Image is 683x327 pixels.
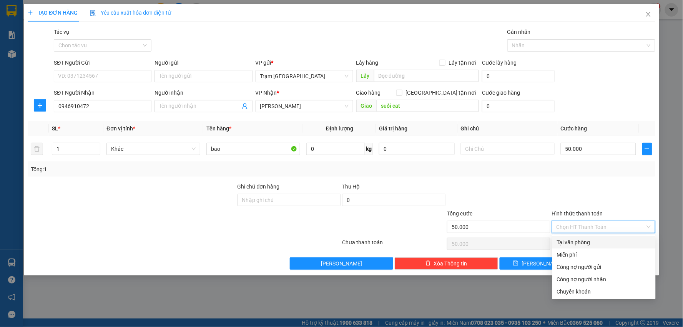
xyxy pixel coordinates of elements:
input: Dọc đường [377,100,479,112]
span: Giao hàng [356,90,381,96]
input: Ghi chú đơn hàng [238,194,341,206]
span: Trạm Sài Gòn [260,70,349,82]
span: Lấy [356,70,374,82]
th: Ghi chú [458,121,558,136]
span: save [513,260,518,267]
div: Cước gửi hàng sẽ được ghi vào công nợ của người gửi [552,261,656,273]
div: Công nợ người gửi [557,263,651,271]
label: Cước lấy hàng [482,60,517,66]
span: Lấy hàng [356,60,379,66]
span: Định lượng [326,125,353,132]
button: plus [34,99,46,112]
span: TẠO ĐƠN HÀNG [28,10,78,16]
input: Cước lấy hàng [482,70,555,82]
span: Phan Thiết [260,100,349,112]
span: Giá trị hàng [379,125,407,132]
label: Tác vụ [54,29,69,35]
span: close [645,11,651,17]
button: deleteXóa Thông tin [395,257,498,270]
span: Lấy tận nơi [445,58,479,67]
input: Ghi Chú [461,143,555,155]
img: icon [90,10,96,16]
div: Công nợ người nhận [557,275,651,284]
div: Tại văn phòng [557,238,651,247]
input: 0 [379,143,455,155]
button: delete [31,143,43,155]
button: save[PERSON_NAME] [500,257,577,270]
div: Người nhận [155,88,252,97]
span: plus [643,146,651,152]
div: Cước gửi hàng sẽ được ghi vào công nợ của người nhận [552,273,656,285]
span: [PERSON_NAME] [522,259,563,268]
label: Ghi chú đơn hàng [238,184,280,190]
div: Tổng: 1 [31,165,264,174]
input: Dọc đường [374,70,479,82]
input: Cước giao hàng [482,100,555,112]
span: user-add [242,103,248,109]
span: Đơn vị tính [106,125,135,132]
div: Người gửi [155,58,252,67]
label: Gán nhãn [507,29,531,35]
div: Chưa thanh toán [341,238,446,252]
span: Yêu cầu xuất hóa đơn điện tử [90,10,171,16]
span: Thu Hộ [342,184,360,190]
span: plus [28,10,33,15]
span: kg [365,143,373,155]
div: SĐT Người Nhận [54,88,151,97]
span: Cước hàng [561,125,587,132]
span: Tên hàng [206,125,231,132]
span: Khác [111,143,196,155]
button: plus [642,143,652,155]
div: Chuyển khoản [557,287,651,296]
span: Giao [356,100,377,112]
span: VP Nhận [256,90,277,96]
button: Close [638,4,659,25]
span: plus [34,102,46,108]
div: Miễn phí [557,250,651,259]
span: [PERSON_NAME] [321,259,362,268]
button: [PERSON_NAME] [290,257,393,270]
label: Cước giao hàng [482,90,520,96]
label: Hình thức thanh toán [552,210,603,217]
span: SL [52,125,58,132]
div: SĐT Người Gửi [54,58,151,67]
input: VD: Bàn, Ghế [206,143,300,155]
span: delete [425,260,431,267]
span: Tổng cước [447,210,472,217]
span: [GEOGRAPHIC_DATA] tận nơi [402,88,479,97]
div: VP gửi [256,58,353,67]
span: Xóa Thông tin [434,259,467,268]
